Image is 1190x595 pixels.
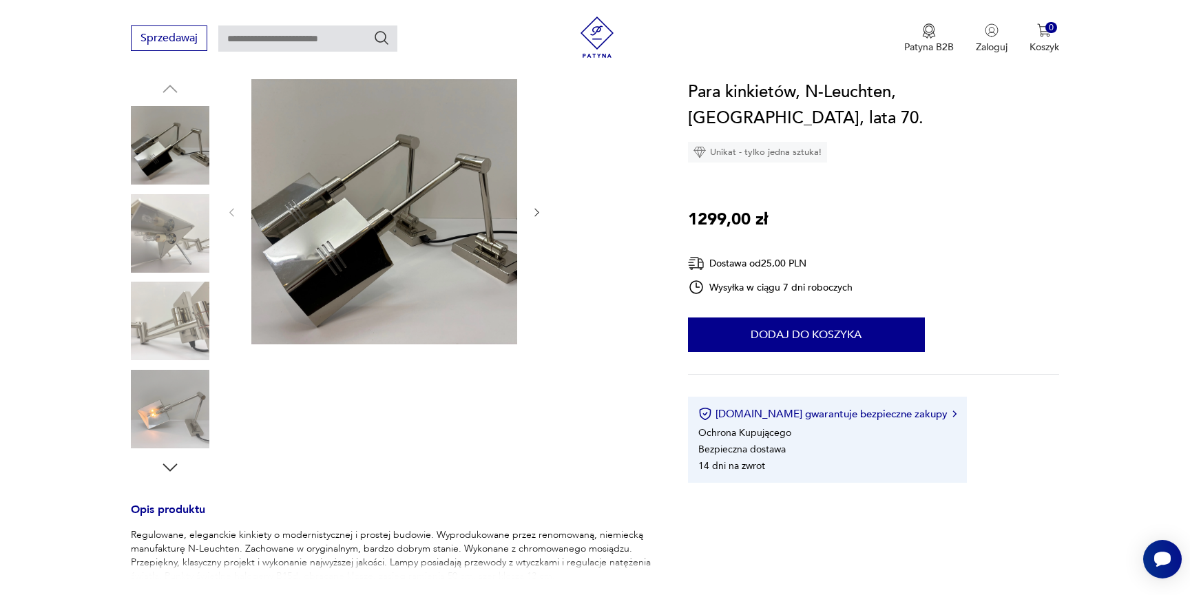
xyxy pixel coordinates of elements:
[1037,23,1051,37] img: Ikona koszyka
[131,25,207,51] button: Sprzedawaj
[131,194,209,273] img: Zdjęcie produktu Para kinkietów, N-Leuchten, Niemcy, lata 70.
[698,426,791,439] li: Ochrona Kupującego
[1030,41,1059,54] p: Koszyk
[131,528,655,583] p: Regulowane, eleganckie kinkiety o modernistycznej i prostej budowie. Wyprodukowane przez renomowa...
[688,279,853,295] div: Wysyłka w ciągu 7 dni roboczych
[952,410,957,417] img: Ikona strzałki w prawo
[373,30,390,46] button: Szukaj
[904,41,954,54] p: Patyna B2B
[688,207,768,233] p: 1299,00 zł
[1143,540,1182,578] iframe: Smartsupp widget button
[131,370,209,448] img: Zdjęcie produktu Para kinkietów, N-Leuchten, Niemcy, lata 70.
[688,317,925,352] button: Dodaj do koszyka
[698,407,712,421] img: Ikona certyfikatu
[698,443,786,456] li: Bezpieczna dostawa
[688,142,827,163] div: Unikat - tylko jedna sztuka!
[1030,23,1059,54] button: 0Koszyk
[693,146,706,158] img: Ikona diamentu
[131,34,207,44] a: Sprzedawaj
[904,23,954,54] a: Ikona medaluPatyna B2B
[1045,22,1057,34] div: 0
[976,41,1008,54] p: Zaloguj
[688,79,1059,132] h1: Para kinkietów, N-Leuchten, [GEOGRAPHIC_DATA], lata 70.
[922,23,936,39] img: Ikona medalu
[698,459,765,472] li: 14 dni na zwrot
[688,255,704,272] img: Ikona dostawy
[904,23,954,54] button: Patyna B2B
[985,23,999,37] img: Ikonka użytkownika
[131,106,209,185] img: Zdjęcie produktu Para kinkietów, N-Leuchten, Niemcy, lata 70.
[251,79,517,344] img: Zdjęcie produktu Para kinkietów, N-Leuchten, Niemcy, lata 70.
[976,23,1008,54] button: Zaloguj
[698,407,957,421] button: [DOMAIN_NAME] gwarantuje bezpieczne zakupy
[688,255,853,272] div: Dostawa od 25,00 PLN
[131,505,655,528] h3: Opis produktu
[576,17,618,58] img: Patyna - sklep z meblami i dekoracjami vintage
[131,282,209,360] img: Zdjęcie produktu Para kinkietów, N-Leuchten, Niemcy, lata 70.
